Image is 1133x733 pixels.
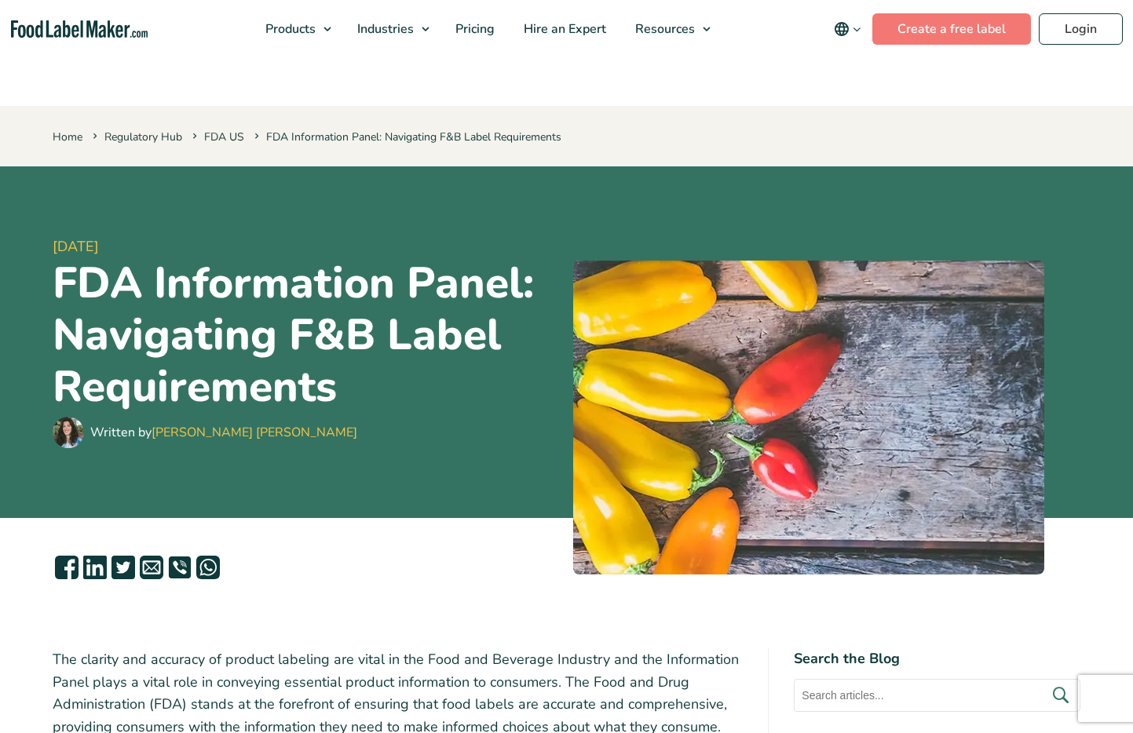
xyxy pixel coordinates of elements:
img: Maria Abi Hanna - Food Label Maker [53,417,84,448]
span: [DATE] [53,236,561,257]
a: Login [1039,13,1123,45]
span: Hire an Expert [519,20,608,38]
h1: FDA Information Panel: Navigating F&B Label Requirements [53,257,561,413]
a: FDA US [204,129,244,144]
div: Written by [90,423,357,442]
span: FDA Information Panel: Navigating F&B Label Requirements [251,129,561,144]
a: Home [53,129,82,144]
span: Industries [353,20,415,38]
span: Resources [630,20,696,38]
span: Products [261,20,317,38]
span: Pricing [451,20,496,38]
input: Search articles... [794,679,1080,712]
a: Regulatory Hub [104,129,182,144]
a: Create a free label [872,13,1031,45]
a: [PERSON_NAME] [PERSON_NAME] [152,424,357,441]
h4: Search the Blog [794,648,1080,669]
